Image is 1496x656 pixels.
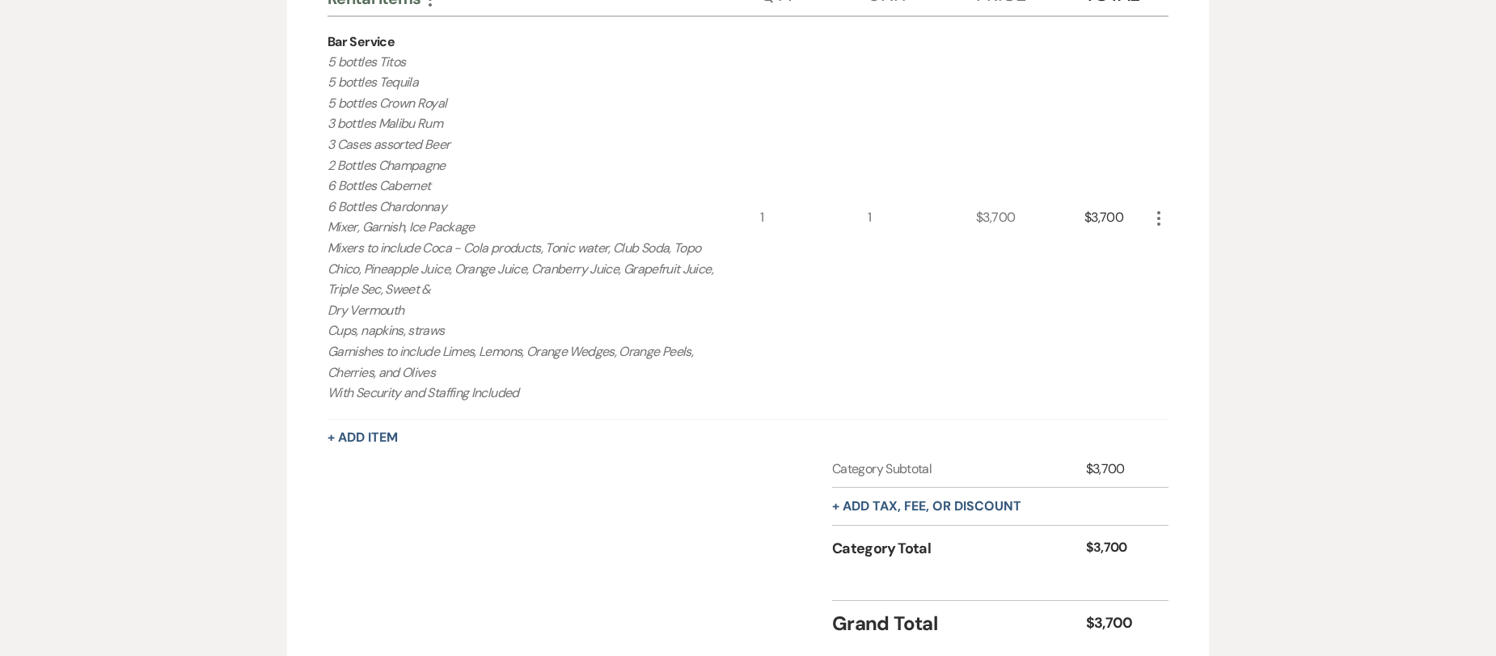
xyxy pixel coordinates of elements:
div: 1 [760,17,868,419]
div: $3,700 [1086,538,1149,560]
div: $3,700 [1084,17,1149,419]
button: + Add Item [328,431,398,444]
div: Grand Total [832,609,1086,638]
p: 5 bottles Titos 5 bottles Tequila 5 bottles Crown Royal 3 bottles Malibu Rum 3 Cases assorted Bee... [328,52,716,404]
div: $3,700 [1086,459,1149,479]
div: 1 [868,17,976,419]
div: $3,700 [1086,612,1149,634]
div: Category Subtotal [832,459,1086,479]
div: Category Total [832,538,1086,560]
div: $3,700 [976,17,1084,419]
div: Bar Service [328,32,395,52]
button: + Add tax, fee, or discount [832,500,1021,513]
